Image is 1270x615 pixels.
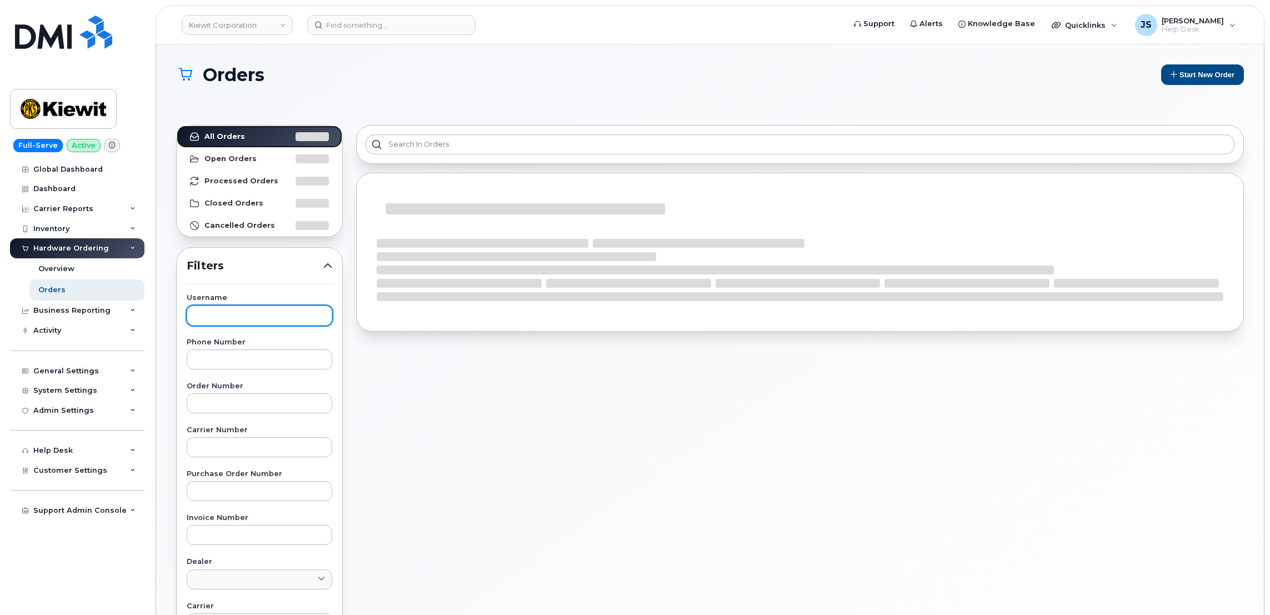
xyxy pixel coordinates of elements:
[187,339,332,346] label: Phone Number
[204,132,245,141] strong: All Orders
[1161,64,1244,85] button: Start New Order
[177,148,342,170] a: Open Orders
[187,603,332,610] label: Carrier
[177,214,342,237] a: Cancelled Orders
[203,65,264,84] span: Orders
[187,294,332,302] label: Username
[204,177,278,186] strong: Processed Orders
[204,199,263,208] strong: Closed Orders
[187,471,332,478] label: Purchase Order Number
[1222,567,1262,607] iframe: Messenger Launcher
[187,427,332,434] label: Carrier Number
[204,154,257,163] strong: Open Orders
[187,258,323,274] span: Filters
[187,558,332,566] label: Dealer
[177,126,342,148] a: All Orders
[177,192,342,214] a: Closed Orders
[366,134,1234,154] input: Search in orders
[177,170,342,192] a: Processed Orders
[204,221,275,230] strong: Cancelled Orders
[187,383,332,390] label: Order Number
[187,514,332,522] label: Invoice Number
